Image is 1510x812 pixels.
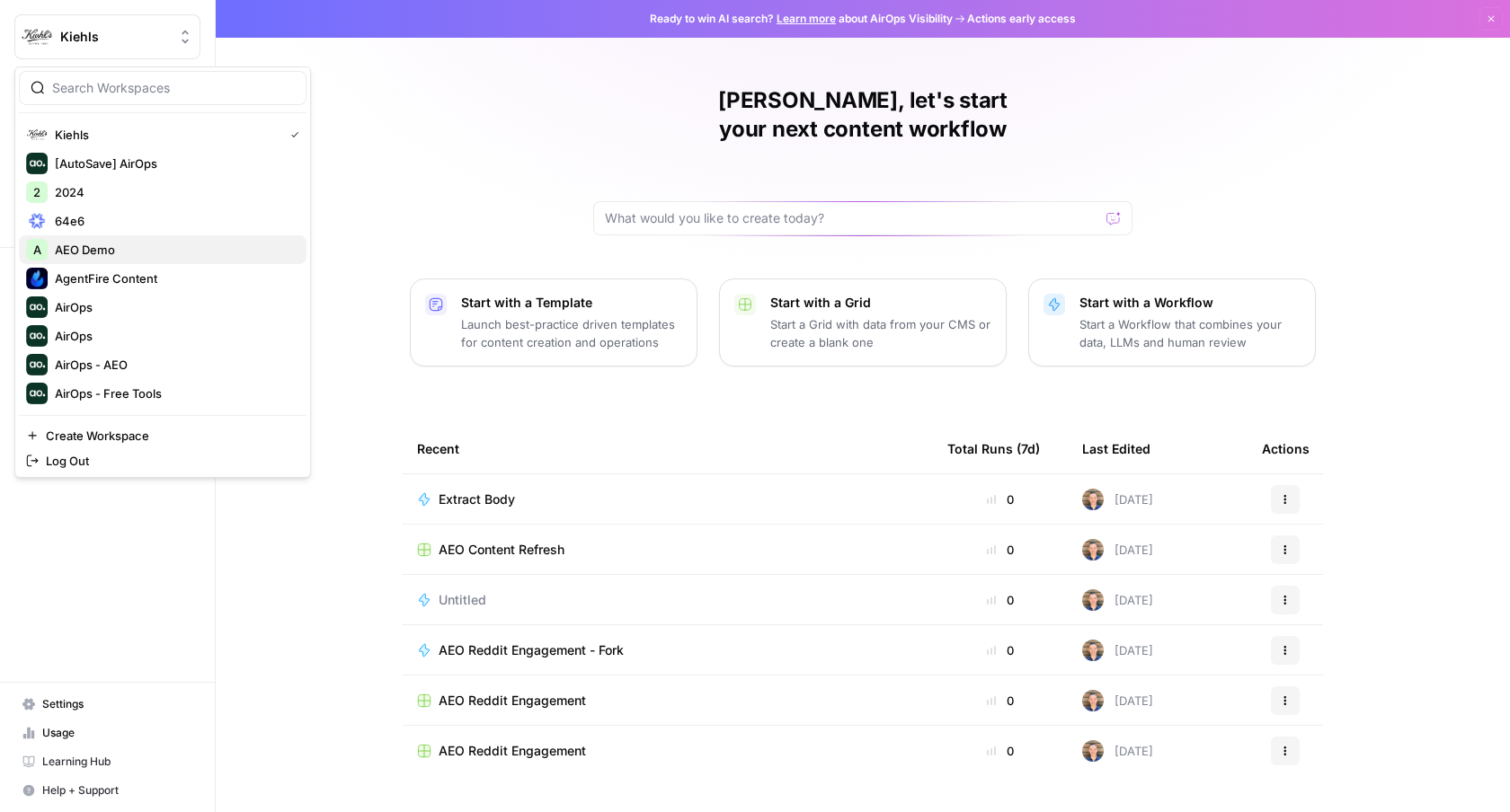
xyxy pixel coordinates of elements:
p: Start with a Template [461,294,682,312]
img: AgentFire Content Logo [26,268,48,289]
span: Untitled [439,591,486,609]
span: Actions early access [967,11,1076,27]
img: AirOps Logo [26,325,48,347]
div: 0 [947,641,1053,659]
div: Workspace: Kiehls [14,66,311,478]
div: Recent [417,424,919,473]
div: 0 [947,490,1053,508]
button: Start with a TemplateLaunch best-practice driven templates for content creation and operations [410,278,697,366]
input: Search Workspaces [52,79,295,97]
a: Extract Body [417,490,919,508]
span: Create Workspace [46,427,292,445]
p: Launch best-practice driven templates for content creation and operations [461,315,682,351]
span: Settings [42,696,192,712]
div: [DATE] [1082,740,1153,762]
span: AEO Reddit Engagement [439,742,586,760]
span: Help + Support [42,782,192,799]
span: AirOps [55,298,292,316]
div: [DATE] [1082,690,1153,711]
span: AEO Reddit Engagement [439,692,586,710]
p: Start with a Grid [770,294,991,312]
span: [AutoSave] AirOps [55,154,292,172]
img: 50s1itr6iuawd1zoxsc8bt0iyxwq [1082,489,1104,510]
img: 50s1itr6iuawd1zoxsc8bt0iyxwq [1082,640,1104,661]
div: [DATE] [1082,489,1153,510]
button: Help + Support [14,776,200,805]
input: What would you like to create today? [605,209,1099,227]
img: 50s1itr6iuawd1zoxsc8bt0iyxwq [1082,539,1104,560]
span: Log Out [46,452,292,470]
button: Start with a GridStart a Grid with data from your CMS or create a blank one [719,278,1007,366]
span: Kiehls [60,28,169,46]
p: Start with a Workflow [1079,294,1301,312]
p: Start a Grid with data from your CMS or create a blank one [770,315,991,351]
div: Total Runs (7d) [947,424,1040,473]
div: 0 [947,742,1053,760]
a: AEO Reddit Engagement [417,742,919,760]
span: Kiehls [55,126,276,144]
a: Usage [14,719,200,747]
div: [DATE] [1082,589,1153,611]
span: Extract Body [439,490,515,508]
h1: [PERSON_NAME], let's start your next content workflow [593,86,1132,144]
span: 2024 [55,183,292,201]
img: [AutoSave] AirOps Logo [26,153,48,174]
div: Actions [1262,424,1310,473]
img: AirOps Logo [26,296,48,318]
a: AEO Content Refresh [417,541,919,559]
span: AEO Demo [55,241,292,259]
img: 50s1itr6iuawd1zoxsc8bt0iyxwq [1082,690,1104,711]
span: Learning Hub [42,754,192,770]
div: [DATE] [1082,640,1153,661]
span: 2 [33,183,40,201]
img: AirOps - Free Tools Logo [26,383,48,404]
span: AEO Reddit Engagement - Fork [439,641,624,659]
a: Settings [14,690,200,719]
img: Kiehls Logo [21,21,53,53]
div: 0 [947,591,1053,609]
span: AgentFire Content [55,269,292,287]
button: Workspace: Kiehls [14,14,200,59]
a: Create Workspace [19,423,306,448]
a: AEO Reddit Engagement - Fork [417,641,919,659]
p: Start a Workflow that combines your data, LLMs and human review [1079,315,1301,351]
img: AirOps - AEO Logo [26,354,48,375]
div: [DATE] [1082,539,1153,560]
img: Kiehls Logo [26,124,48,146]
img: 50s1itr6iuawd1zoxsc8bt0iyxwq [1082,589,1104,611]
span: AirOps [55,327,292,345]
a: Log Out [19,448,306,473]
a: Untitled [417,591,919,609]
a: Learn more [777,12,836,25]
span: AirOps - AEO [55,356,292,374]
a: Learning Hub [14,747,200,776]
div: 0 [947,692,1053,710]
span: 64e6 [55,212,292,230]
div: Last Edited [1082,424,1150,473]
img: 64e6 Logo [26,210,48,232]
div: 0 [947,541,1053,559]
button: Start with a WorkflowStart a Workflow that combines your data, LLMs and human review [1028,278,1316,366]
a: AEO Reddit Engagement [417,692,919,710]
span: Ready to win AI search? about AirOps Visibility [650,11,953,27]
span: A [33,241,41,259]
span: AEO Content Refresh [439,541,564,559]
img: 50s1itr6iuawd1zoxsc8bt0iyxwq [1082,740,1104,762]
span: AirOps - Free Tools [55,384,292,402]
span: Usage [42,725,192,741]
